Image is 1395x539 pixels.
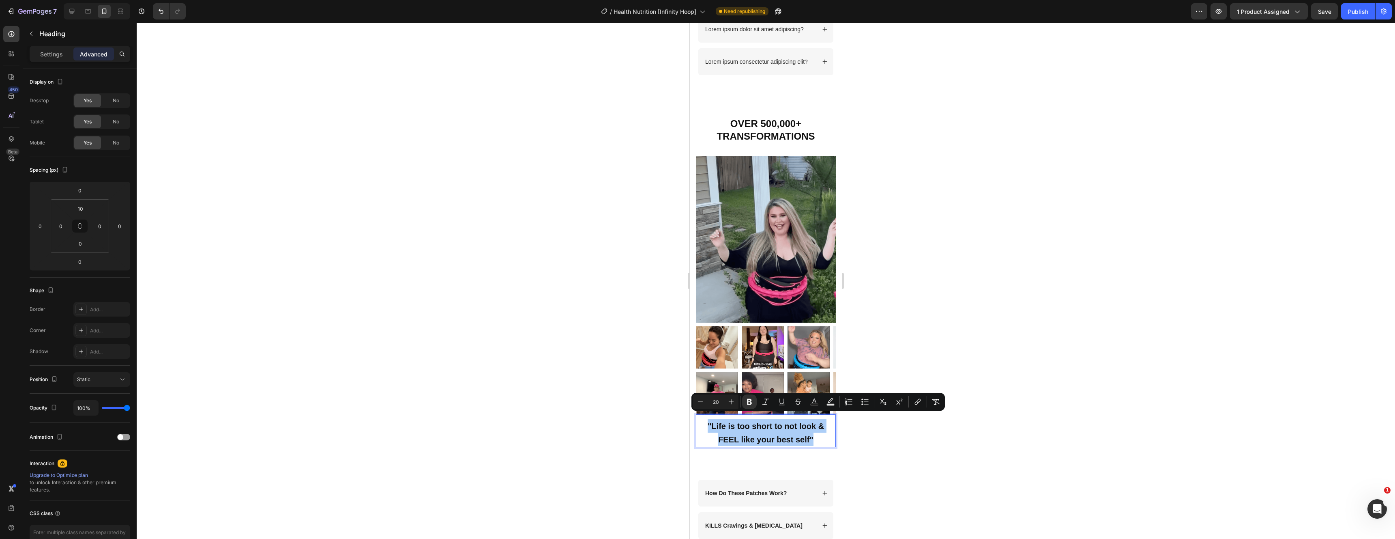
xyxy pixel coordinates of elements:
span: No [113,139,119,147]
span: Static [77,376,90,382]
input: 0px [72,237,88,250]
iframe: Intercom live chat [1367,499,1387,519]
span: Need republishing [724,8,765,15]
div: Border [30,306,45,313]
div: Editor contextual toolbar [691,393,945,411]
button: 1 product assigned [1230,3,1308,19]
span: / [610,7,612,16]
div: Mobile [30,139,45,147]
div: Display on [30,77,65,88]
div: Tablet [30,118,44,125]
input: 0 [72,184,88,196]
div: Interaction [30,460,54,467]
div: Beta [6,149,19,155]
input: 10px [72,203,88,215]
input: 0 [114,220,126,232]
span: Health Nutrition [Infinity Hoop] [614,7,696,16]
div: Animation [30,432,64,443]
div: Add... [90,306,128,313]
span: Yes [84,139,92,147]
input: Auto [74,401,98,415]
div: Add... [90,327,128,334]
input: 0px [55,220,67,232]
iframe: Design area [690,23,842,539]
div: Position [30,374,59,385]
div: Spacing (px) [30,165,70,176]
input: 0 [34,220,46,232]
div: Add... [90,348,128,356]
div: CSS class [30,510,61,517]
input: 0px [94,220,106,232]
div: Shadow [30,348,48,355]
p: 7 [53,6,57,16]
span: Yes [84,118,92,125]
div: Publish [1348,7,1368,16]
div: Shape [30,285,56,296]
button: 7 [3,3,60,19]
span: No [113,97,119,104]
div: Corner [30,327,46,334]
input: 0 [72,256,88,268]
button: Static [73,372,130,387]
div: Upgrade to Optimize plan [30,472,130,479]
span: Yes [84,97,92,104]
div: Opacity [30,403,59,414]
div: to unlock Interaction & other premium features. [30,472,130,494]
span: 1 [1384,487,1391,494]
div: Undo/Redo [153,3,186,19]
p: Advanced [80,50,107,58]
button: Publish [1341,3,1375,19]
p: Heading [39,29,127,39]
div: 450 [8,86,19,93]
button: Save [1311,3,1338,19]
span: 1 product assigned [1237,7,1290,16]
span: Save [1318,8,1331,15]
p: Settings [40,50,63,58]
div: Desktop [30,97,49,104]
span: No [113,118,119,125]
